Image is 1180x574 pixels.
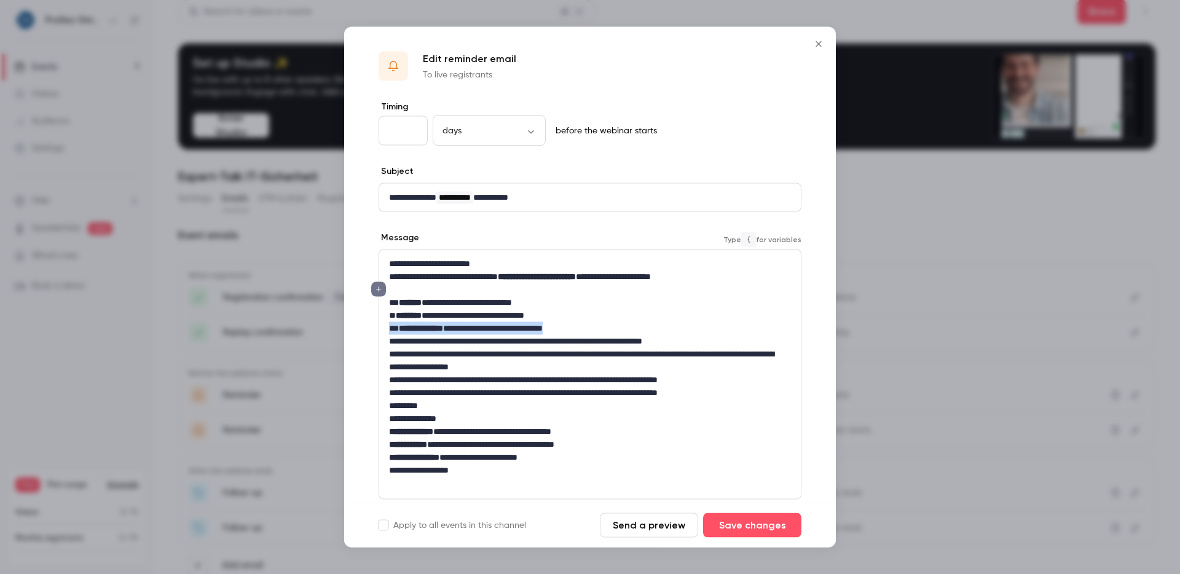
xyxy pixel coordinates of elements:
[379,101,801,113] label: Timing
[423,69,516,81] p: To live registrants
[379,165,414,178] label: Subject
[703,513,801,538] button: Save changes
[379,184,801,211] div: editor
[379,519,526,532] label: Apply to all events in this channel
[379,250,801,499] div: editor
[423,52,516,66] p: Edit reminder email
[600,513,698,538] button: Send a preview
[379,232,419,244] label: Message
[806,32,831,57] button: Close
[433,124,546,136] div: days
[741,232,756,246] code: {
[723,232,801,246] span: Type for variables
[551,125,657,137] p: before the webinar starts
